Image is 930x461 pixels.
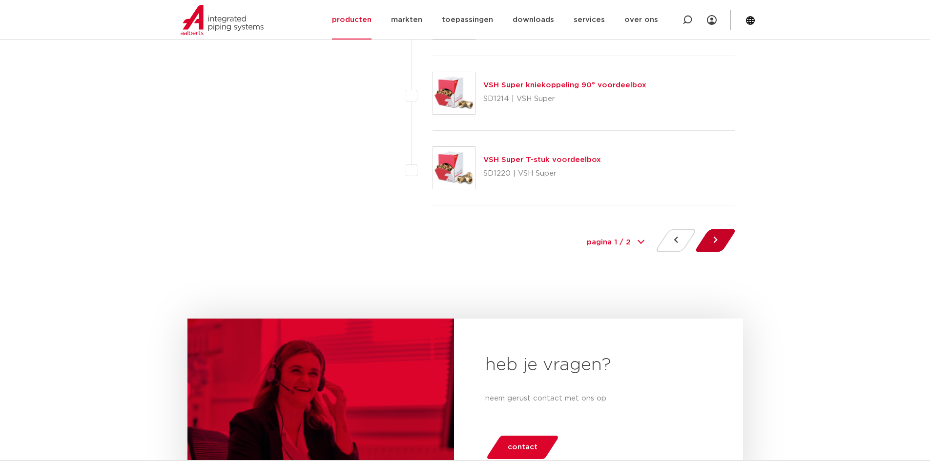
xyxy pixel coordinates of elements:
[433,72,475,114] img: Thumbnail for VSH Super kniekoppeling 90° voordeelbox
[483,156,601,163] a: VSH Super T-stuk voordeelbox
[483,81,646,89] a: VSH Super kniekoppeling 90° voordeelbox
[483,166,601,181] p: SD1220 | VSH Super
[483,91,646,107] p: SD1214 | VSH Super
[485,354,712,377] h2: heb je vragen?
[433,147,475,189] img: Thumbnail for VSH Super T-stuk voordeelbox
[485,436,559,459] a: contact
[485,393,712,404] p: neem gerust contact met ons op
[508,440,537,455] span: contact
